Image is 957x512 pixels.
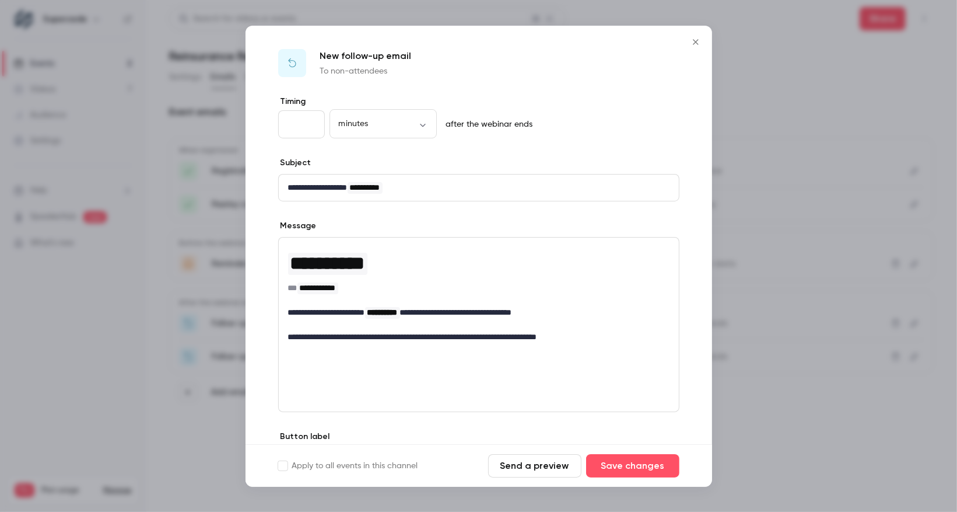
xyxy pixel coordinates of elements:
[586,454,679,478] button: Save changes
[320,65,412,77] p: To non-attendees
[278,96,679,107] label: Timing
[441,119,533,130] p: after the webinar ends
[488,454,581,478] button: Send a preview
[279,175,679,201] div: editor
[684,30,707,54] button: Close
[622,431,636,445] code: {
[278,157,311,169] label: Subject
[622,157,636,171] code: {
[279,238,679,350] div: editor
[320,49,412,63] p: New follow-up email
[417,431,431,445] code: {
[278,431,330,443] label: Button label
[278,460,418,472] label: Apply to all events in this channel
[329,118,437,130] div: minutes
[278,220,317,232] label: Message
